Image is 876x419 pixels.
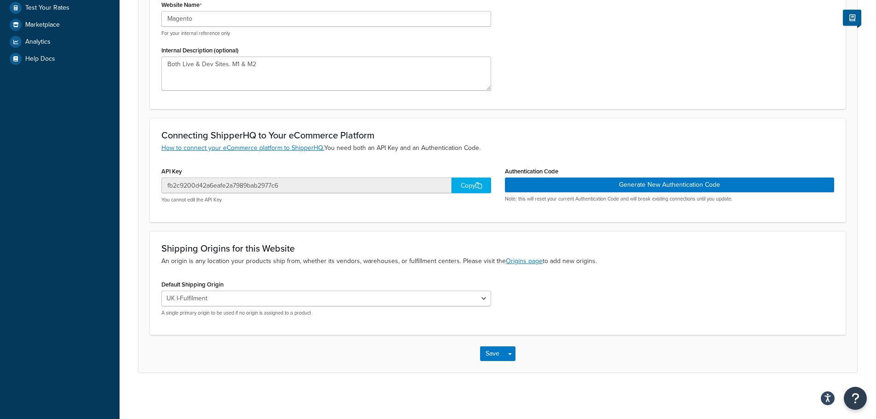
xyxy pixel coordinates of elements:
button: Generate New Authentication Code [505,178,835,192]
label: Authentication Code [505,168,558,175]
label: API Key [161,168,182,175]
p: A single primary origin to be used if no origin is assigned to a product [161,310,491,316]
span: Help Docs [25,55,55,63]
p: You cannot edit the API Key [161,196,491,203]
p: Note: this will reset your current Authentication Code and will break existing connections until ... [505,195,835,202]
h3: Connecting ShipperHQ to Your eCommerce Platform [161,130,834,140]
label: Internal Description (optional) [161,47,239,54]
p: An origin is any location your products ship from, whether its vendors, warehouses, or fulfillmen... [161,256,834,266]
h3: Shipping Origins for this Website [161,243,834,253]
button: Save [480,346,505,361]
label: Default Shipping Origin [161,281,223,288]
span: Marketplace [25,21,60,29]
a: Help Docs [7,51,113,67]
a: Origins page [506,256,543,266]
button: Open Resource Center [844,387,867,410]
span: Test Your Rates [25,4,69,12]
span: Analytics [25,38,51,46]
p: You need both an API Key and an Authentication Code. [161,143,834,153]
a: Marketplace [7,17,113,33]
button: Show Help Docs [843,10,861,26]
label: Website Name [161,1,202,9]
p: For your internal reference only [161,30,491,37]
div: Copy [452,178,491,193]
textarea: Both Live & Dev Sites. M1 & M2 [161,57,491,91]
a: Analytics [7,34,113,50]
a: How to connect your eCommerce platform to ShipperHQ. [161,143,324,153]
